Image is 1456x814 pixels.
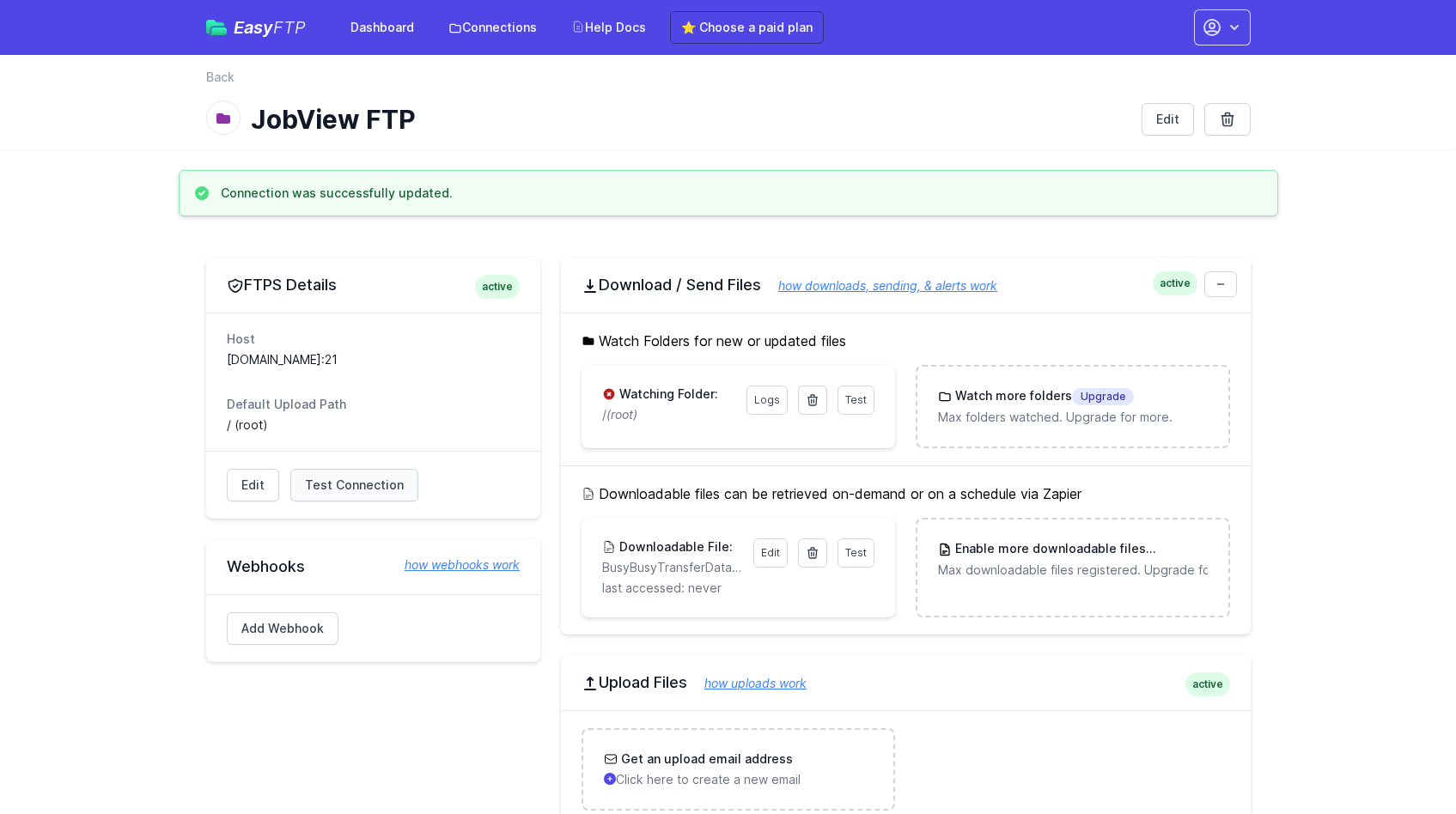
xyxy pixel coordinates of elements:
span: Test [845,546,867,559]
span: Easy [234,19,306,36]
h3: Watching Folder: [616,386,718,403]
h2: Upload Files [582,672,1230,693]
span: Upgrade [1072,388,1134,405]
span: active [1153,271,1197,295]
span: FTP [273,17,306,38]
a: EasyFTP [206,19,306,36]
i: (root) [606,407,637,422]
a: Edit [753,538,788,568]
a: how uploads work [687,676,807,690]
span: Test [845,393,867,406]
a: ⭐ Choose a paid plan [670,11,824,44]
span: active [1185,672,1230,696]
p: BusyBusyTransferData.xlsx [602,559,743,576]
img: easyftp_logo.png [206,20,227,35]
nav: Breadcrumb [206,69,1251,96]
p: / [602,406,736,423]
a: Test [838,538,874,568]
dd: [DOMAIN_NAME]:21 [227,351,520,368]
a: Enable more downloadable filesUpgrade Max downloadable files registered. Upgrade for more. [917,519,1228,599]
a: Edit [1142,103,1194,136]
h5: Downloadable files can be retrieved on-demand or on a schedule via Zapier [582,483,1230,504]
a: how webhooks work [387,556,520,574]
a: Edit [227,469,279,501]
a: Add Webhook [227,612,338,645]
h2: FTPS Details [227,275,520,295]
a: Back [206,69,235,86]
span: active [475,275,520,299]
a: Test [838,386,874,415]
dt: Default Upload Path [227,396,520,413]
h3: Connection was successfully updated. [221,185,453,202]
a: Logs [746,386,788,415]
a: Help Docs [561,12,656,43]
h3: Enable more downloadable files [952,540,1207,558]
span: Test Connection [305,477,404,494]
h3: Downloadable File: [616,538,733,556]
a: Dashboard [340,12,424,43]
p: Max folders watched. Upgrade for more. [938,409,1207,426]
h2: Download / Send Files [582,275,1230,295]
dd: / (root) [227,416,520,434]
a: Connections [438,12,547,43]
h3: Get an upload email address [618,750,793,768]
p: Max downloadable files registered. Upgrade for more. [938,562,1207,579]
a: Get an upload email address Click here to create a new email [583,730,893,809]
a: how downloads, sending, & alerts work [761,278,997,293]
h2: Webhooks [227,556,520,577]
h3: Watch more folders [952,387,1134,405]
dt: Host [227,331,520,348]
h5: Watch Folders for new or updated files [582,331,1230,351]
a: Test Connection [290,469,418,501]
span: Upgrade [1146,541,1208,558]
a: Watch more foldersUpgrade Max folders watched. Upgrade for more. [917,367,1228,446]
p: last accessed: never [602,580,874,597]
h1: JobView FTP [251,104,1128,135]
p: Click here to create a new email [604,771,873,788]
